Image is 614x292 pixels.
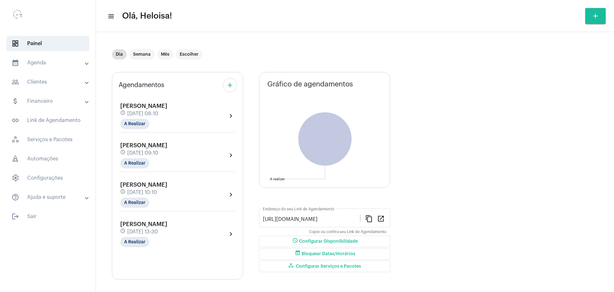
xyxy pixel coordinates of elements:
span: [PERSON_NAME] [120,103,167,109]
mat-panel-title: Ajuda e suporte [12,193,85,201]
mat-chip: A Realizar [120,119,149,129]
mat-expansion-panel-header: sidenav iconClientes [4,74,96,90]
mat-icon: workspaces_outlined [288,263,296,270]
mat-icon: content_copy [365,215,373,222]
mat-chip: A Realizar [120,198,149,208]
mat-icon: sidenav icon [12,117,19,124]
mat-icon: schedule [120,228,126,235]
mat-icon: sidenav icon [12,213,19,220]
span: [DATE] 10:10 [127,190,157,195]
span: Configurar Disponibilidade [291,239,358,244]
mat-panel-title: Financeiro [12,97,85,105]
mat-expansion-panel-header: sidenav iconAgenda [4,55,96,70]
span: Agendamentos [119,82,164,89]
img: 0d939d3e-dcd2-0964-4adc-7f8e0d1a206f.png [5,3,31,29]
span: [DATE] 09:10 [127,150,158,156]
mat-icon: open_in_new [377,215,385,222]
span: sidenav icon [12,136,19,143]
mat-chip: A Realizar [120,158,149,168]
mat-icon: schedule [120,110,126,117]
text: A realizar [270,177,285,181]
mat-icon: add [226,81,234,89]
button: Configurar Disponibilidade [259,236,390,247]
span: Serviços e Pacotes [6,132,89,147]
span: Automações [6,151,89,166]
mat-icon: sidenav icon [12,97,19,105]
mat-icon: sidenav icon [12,193,19,201]
mat-chip: Escolher [176,49,202,60]
mat-icon: add [592,12,599,20]
mat-icon: schedule [291,238,299,245]
mat-icon: chevron_right [227,191,235,199]
span: sidenav icon [12,40,19,47]
mat-icon: schedule [120,189,126,196]
span: Gráfico de agendamentos [267,80,353,88]
span: [PERSON_NAME] [120,142,167,148]
span: Painel [6,36,89,51]
mat-chip: Mês [157,49,173,60]
mat-icon: sidenav icon [12,59,19,67]
span: [DATE] 08:10 [127,111,158,117]
span: sidenav icon [12,174,19,182]
mat-icon: chevron_right [227,230,235,238]
span: [PERSON_NAME] [120,221,167,227]
mat-expansion-panel-header: sidenav iconFinanceiro [4,93,96,109]
span: Link de Agendamento [6,113,89,128]
mat-chip: A Realizar [120,237,149,247]
span: Bloquear Datas/Horários [294,252,355,256]
button: Configurar Serviços e Pacotes [259,261,390,272]
mat-icon: sidenav icon [12,78,19,86]
span: [PERSON_NAME] [120,182,167,188]
mat-icon: sidenav icon [107,12,114,20]
button: Bloquear Datas/Horários [259,248,390,260]
span: Configurar Serviços e Pacotes [288,264,361,269]
mat-icon: schedule [120,150,126,157]
mat-expansion-panel-header: sidenav iconAjuda e suporte [4,190,96,205]
mat-chip: Semana [129,49,154,60]
mat-hint: Copie ou confira seu Link de Agendamento [309,230,386,234]
mat-chip: Dia [112,49,127,60]
span: Sair [6,209,89,224]
span: sidenav icon [12,155,19,163]
mat-icon: chevron_right [227,151,235,159]
input: Link [263,216,360,222]
mat-icon: event_busy [294,250,302,258]
mat-panel-title: Agenda [12,59,85,67]
span: [DATE] 13:30 [127,229,158,235]
mat-icon: chevron_right [227,112,235,120]
mat-panel-title: Clientes [12,78,85,86]
span: Olá, Heloisa! [122,11,172,21]
span: Configurações [6,170,89,186]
